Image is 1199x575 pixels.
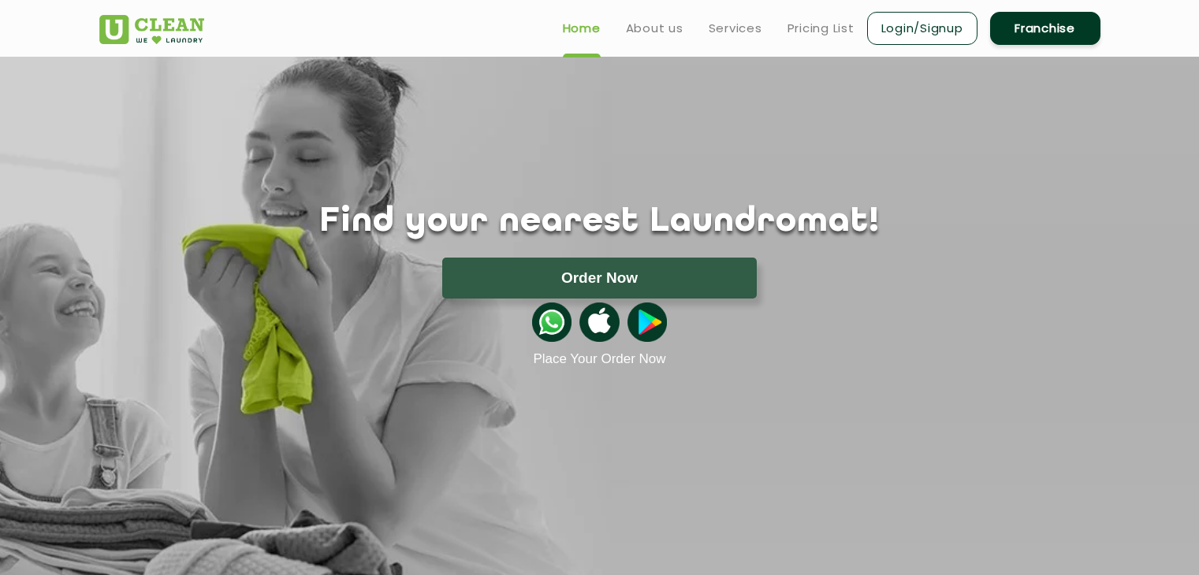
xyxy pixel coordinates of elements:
button: Order Now [442,258,757,299]
a: Login/Signup [867,12,977,45]
img: apple-icon.png [579,302,619,342]
a: Home [563,19,601,38]
a: Franchise [990,12,1100,45]
a: Services [709,19,762,38]
img: UClean Laundry and Dry Cleaning [99,15,204,44]
img: playstoreicon.png [627,302,667,342]
h1: Find your nearest Laundromat! [88,202,1112,242]
img: whatsappicon.png [532,302,572,342]
a: About us [626,19,683,38]
a: Pricing List [788,19,855,38]
a: Place Your Order Now [533,351,665,367]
